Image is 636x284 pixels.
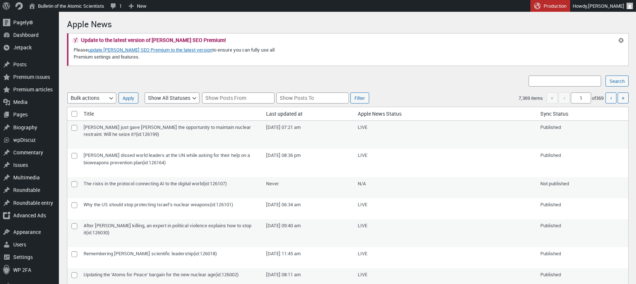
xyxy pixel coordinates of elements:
[142,159,166,166] span: (id:126164)
[537,149,628,177] td: Published
[262,107,354,121] th: Last updated at
[354,198,537,219] td: LIVE
[262,149,354,177] td: [DATE] 08:36 pm
[73,46,295,61] p: Please to ensure you can fully use all Premium settings and features.
[610,94,612,102] span: ›
[80,247,263,268] td: Remembering [PERSON_NAME] scientific leadership
[119,92,138,104] input: Apply
[537,121,628,149] td: Published
[210,201,233,208] span: (id:126101)
[86,229,109,236] span: (id:126030)
[215,271,239,278] span: (id:126002)
[67,15,629,31] h1: Apple News
[80,219,263,248] td: After [PERSON_NAME] killing, an expert in political violence explains how to stop it
[88,46,212,53] a: update [PERSON_NAME] SEO Premium to the latest version
[519,95,543,101] span: 7,369 items
[136,131,159,137] span: (id:126199)
[622,94,625,102] span: »
[81,38,226,43] h2: Update to the latest version of [PERSON_NAME] SEO Premium!
[354,121,537,149] td: LIVE
[592,95,604,101] span: of
[80,177,263,198] td: The risks in the protocol connecting AI to the digital world
[354,177,537,198] td: N/A
[262,219,354,248] td: [DATE] 09:40 am
[262,198,354,219] td: [DATE] 06:34 am
[204,180,227,187] span: (id:126107)
[80,198,263,219] td: Why the US should stop protecting Israel's nuclear weapons
[262,121,354,149] td: [DATE] 07:21 am
[80,121,263,149] td: [PERSON_NAME] just gave [PERSON_NAME] the opportunity to maintain nuclear restraint. Will he seiz...
[537,219,628,248] td: Published
[354,247,537,268] td: LIVE
[354,219,537,248] td: LIVE
[80,149,263,177] td: [PERSON_NAME] dissed world leaders at the UN while asking for their help on a bioweapons preventi...
[537,247,628,268] td: Published
[194,250,217,257] span: (id:126018)
[276,92,349,104] input: Show Posts To
[559,92,570,104] span: ‹
[537,177,628,198] td: Not published
[354,149,537,177] td: LIVE
[537,107,628,121] th: Sync Status
[202,92,275,104] input: Show Posts From
[262,177,354,198] td: Never
[537,198,628,219] td: Published
[80,107,263,121] th: Title
[596,95,604,101] span: 369
[350,92,369,104] input: Filter
[588,3,624,9] span: [PERSON_NAME]
[547,92,558,104] span: «
[605,76,629,87] input: Search
[354,107,537,121] th: Apple News Status
[262,247,354,268] td: [DATE] 11:45 am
